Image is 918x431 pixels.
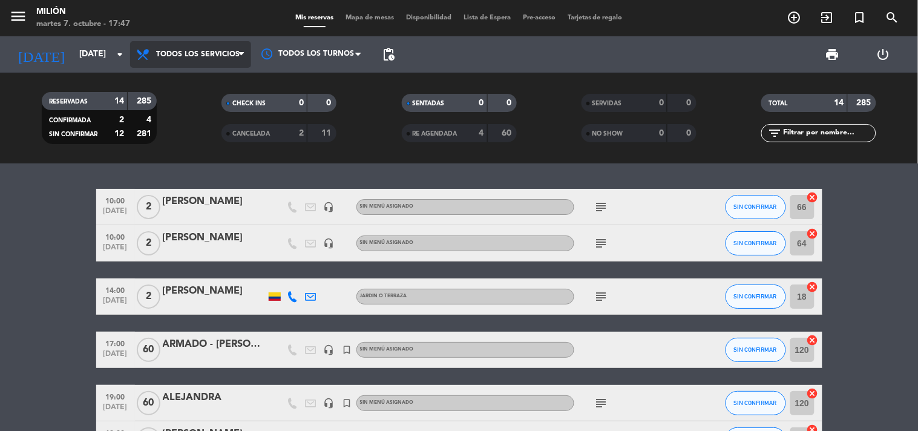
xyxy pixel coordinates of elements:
[49,117,91,123] span: CONFIRMADA
[592,131,623,137] span: NO SHOW
[825,47,840,62] span: print
[767,126,782,140] i: filter_list
[324,398,335,409] i: headset_mic
[479,129,484,137] strong: 4
[734,400,777,406] span: SIN CONFIRMAR
[36,6,130,18] div: Milión
[342,398,353,409] i: turned_in_not
[289,15,339,21] span: Mis reservas
[479,99,484,107] strong: 0
[9,7,27,25] i: menu
[327,99,334,107] strong: 0
[360,400,414,405] span: Sin menú asignado
[137,231,160,255] span: 2
[137,97,154,105] strong: 285
[49,99,88,105] span: RESERVADAS
[137,195,160,219] span: 2
[36,18,130,30] div: martes 7. octubre - 17:47
[360,347,414,352] span: Sin menú asignado
[339,15,400,21] span: Mapa de mesas
[119,116,124,124] strong: 2
[820,10,834,25] i: exit_to_app
[807,334,819,346] i: cancel
[807,191,819,203] i: cancel
[163,230,266,246] div: [PERSON_NAME]
[507,99,514,107] strong: 0
[782,127,876,140] input: Filtrar por nombre...
[9,7,27,30] button: menu
[594,396,609,410] i: subject
[592,100,622,107] span: SERVIDAS
[232,131,270,137] span: CANCELADA
[100,389,131,403] span: 19:00
[360,240,414,245] span: Sin menú asignado
[594,200,609,214] i: subject
[137,130,154,138] strong: 281
[100,243,131,257] span: [DATE]
[156,50,240,59] span: Todos los servicios
[100,207,131,221] span: [DATE]
[342,344,353,355] i: turned_in_not
[360,294,407,298] span: JARDIN o TERRAZA
[726,231,786,255] button: SIN CONFIRMAR
[834,99,844,107] strong: 14
[858,36,909,73] div: LOG OUT
[594,236,609,251] i: subject
[734,203,777,210] span: SIN CONFIRMAR
[807,281,819,293] i: cancel
[726,391,786,415] button: SIN CONFIRMAR
[853,10,867,25] i: turned_in_not
[726,285,786,309] button: SIN CONFIRMAR
[659,99,664,107] strong: 0
[517,15,562,21] span: Pre-acceso
[299,129,304,137] strong: 2
[734,293,777,300] span: SIN CONFIRMAR
[769,100,787,107] span: TOTAL
[734,240,777,246] span: SIN CONFIRMAR
[146,116,154,124] strong: 4
[400,15,457,21] span: Disponibilidad
[232,100,266,107] span: CHECK INS
[9,41,73,68] i: [DATE]
[137,391,160,415] span: 60
[114,97,124,105] strong: 14
[100,229,131,243] span: 10:00
[413,100,445,107] span: SENTADAS
[324,202,335,212] i: headset_mic
[299,99,304,107] strong: 0
[562,15,629,21] span: Tarjetas de regalo
[324,238,335,249] i: headset_mic
[163,283,266,299] div: [PERSON_NAME]
[726,338,786,362] button: SIN CONFIRMAR
[734,346,777,353] span: SIN CONFIRMAR
[324,344,335,355] i: headset_mic
[787,10,802,25] i: add_circle_outline
[114,130,124,138] strong: 12
[100,193,131,207] span: 10:00
[100,336,131,350] span: 17:00
[686,129,693,137] strong: 0
[360,204,414,209] span: Sin menú asignado
[163,194,266,209] div: [PERSON_NAME]
[659,129,664,137] strong: 0
[413,131,457,137] span: RE AGENDADA
[502,129,514,137] strong: 60
[100,297,131,311] span: [DATE]
[100,283,131,297] span: 14:00
[49,131,97,137] span: SIN CONFIRMAR
[100,403,131,417] span: [DATE]
[726,195,786,219] button: SIN CONFIRMAR
[686,99,693,107] strong: 0
[163,337,266,352] div: ARMADO - [PERSON_NAME]
[137,338,160,362] span: 60
[594,289,609,304] i: subject
[113,47,127,62] i: arrow_drop_down
[807,228,819,240] i: cancel
[876,47,891,62] i: power_settings_new
[857,99,874,107] strong: 285
[163,390,266,406] div: ALEJANDRA
[807,387,819,400] i: cancel
[100,350,131,364] span: [DATE]
[885,10,900,25] i: search
[137,285,160,309] span: 2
